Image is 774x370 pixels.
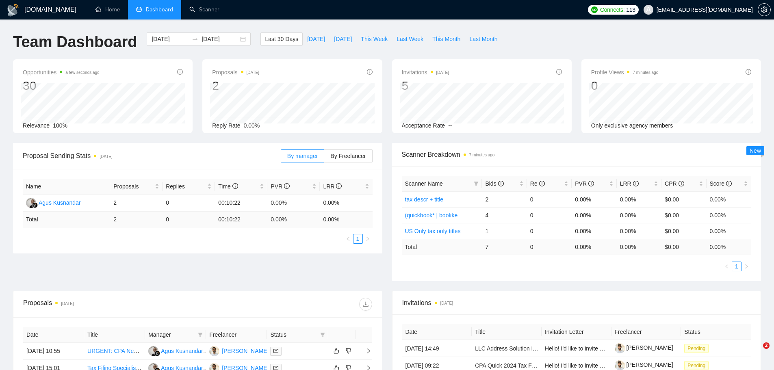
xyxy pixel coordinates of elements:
span: info-circle [726,181,732,186]
th: Invitation Letter [542,324,611,340]
span: info-circle [284,183,290,189]
th: Date [23,327,84,343]
span: PVR [271,183,290,190]
td: 0.00% [572,223,616,239]
span: info-circle [177,69,183,75]
button: right [363,234,373,244]
td: 2 [482,191,527,207]
td: 0.00% [617,191,661,207]
a: AKAgus Kusnandar [26,199,81,206]
td: [DATE] 10:55 [23,343,84,360]
span: 2 [763,342,770,349]
span: info-circle [498,181,504,186]
th: Status [681,324,751,340]
span: info-circle [336,183,342,189]
a: Pending [684,362,712,368]
span: Scanner Name [405,180,443,187]
td: 0.00% [707,207,751,223]
a: URGENT: CPA Needed for Personal and Business Tax Filing (Due 10/15) [87,348,271,354]
button: Last Week [392,32,428,45]
a: homeHome [95,6,120,13]
td: 0 [163,195,215,212]
img: AP [209,346,219,356]
span: right [359,348,371,354]
button: [DATE] [303,32,330,45]
td: 00:10:22 [215,212,267,227]
td: $0.00 [661,191,706,207]
span: By Freelancer [330,153,366,159]
td: 0 [527,207,572,223]
td: 0.00 % [572,239,616,255]
li: 1 [732,262,741,271]
th: Manager [145,327,206,343]
td: $ 0.00 [661,239,706,255]
button: left [343,234,353,244]
span: Last Month [469,35,497,43]
h1: Team Dashboard [13,32,137,52]
span: CPR [665,180,684,187]
span: info-circle [679,181,684,186]
button: dislike [344,346,353,356]
td: 00:10:22 [215,195,267,212]
td: 0.00% [267,195,320,212]
iframe: Intercom live chat [746,342,766,362]
a: LLC Address Solution in [GEOGRAPHIC_DATA] [475,345,596,352]
button: [DATE] [330,32,356,45]
span: Status [270,330,317,339]
span: Proposals [212,67,259,77]
time: [DATE] [247,70,259,75]
td: 0 [527,191,572,207]
span: setting [758,6,770,13]
span: Proposals [113,182,153,191]
li: 1 [353,234,363,244]
span: filter [472,177,480,190]
span: Connects: [600,5,624,14]
a: [PERSON_NAME] [615,344,673,351]
span: Manager [148,330,195,339]
a: setting [758,6,771,13]
span: download [360,301,372,307]
span: info-circle [633,181,639,186]
div: [PERSON_NAME] [222,346,269,355]
span: Proposal Sending Stats [23,151,281,161]
span: info-circle [588,181,594,186]
span: to [192,36,198,42]
time: 7 minutes ago [633,70,658,75]
td: 0.00% [572,207,616,223]
span: right [744,264,749,269]
span: filter [198,332,203,337]
td: $0.00 [661,207,706,223]
div: 5 [402,78,449,93]
img: upwork-logo.png [591,6,598,13]
td: Total [402,239,482,255]
img: AK [26,198,36,208]
span: This Week [361,35,388,43]
span: New [750,147,761,154]
span: info-circle [232,183,238,189]
span: Bids [485,180,503,187]
span: info-circle [539,181,545,186]
button: This Week [356,32,392,45]
span: LRR [620,180,639,187]
span: Time [218,183,238,190]
span: Dashboard [146,6,173,13]
span: filter [196,329,204,341]
span: filter [319,329,327,341]
span: PVR [575,180,594,187]
div: 2 [212,78,259,93]
button: like [332,346,341,356]
time: [DATE] [100,154,112,159]
td: 4 [482,207,527,223]
span: info-circle [367,69,373,75]
th: Name [23,179,110,195]
span: Opportunities [23,67,100,77]
td: 2 [110,195,163,212]
th: Title [84,327,145,343]
td: 0.00% [617,223,661,239]
span: info-circle [556,69,562,75]
button: setting [758,3,771,16]
span: mail [273,348,278,353]
div: Agus Kusnandar [161,346,203,355]
a: 1 [353,234,362,243]
img: c1HpRchGOKp6Wp-ZHjKE1wQmxisqBPuR7AjbIKzzKTBgysUxpA_31oBgg1ApFgmLMl [615,343,625,353]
